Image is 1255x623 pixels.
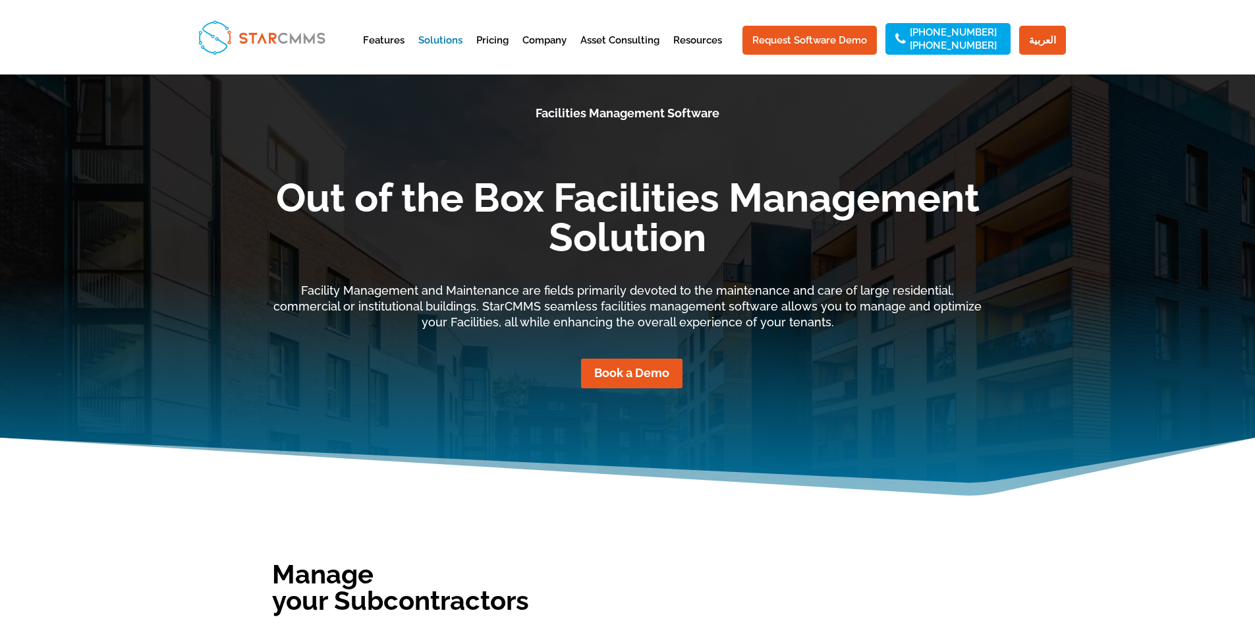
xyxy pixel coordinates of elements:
a: Book a Demo [581,359,683,388]
a: [PHONE_NUMBER] [910,28,997,37]
a: Features [363,36,404,68]
a: Company [522,36,567,68]
a: Asset Consulting [580,36,659,68]
h1: Out of the Box Facilities Management Solution [272,178,984,264]
a: Solutions [418,36,462,68]
a: Pricing [476,36,509,68]
p: Facilities Management Software [272,105,984,121]
a: Resources [673,36,722,68]
h2: Manage your Subcontractors [272,561,608,620]
a: Request Software Demo [742,26,877,55]
img: StarCMMS [192,15,331,60]
a: العربية [1019,26,1066,55]
a: [PHONE_NUMBER] [910,41,997,50]
div: Facility Management and Maintenance are fields primarily devoted to the maintenance and care of l... [272,283,984,330]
